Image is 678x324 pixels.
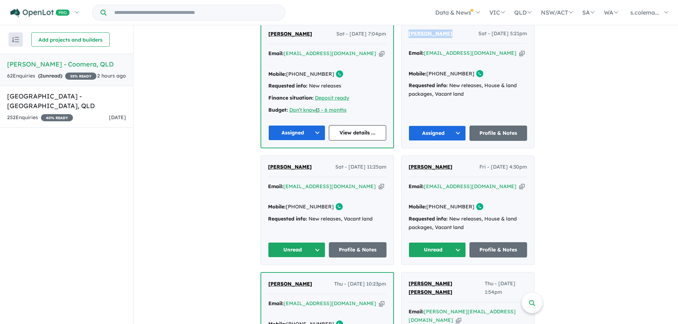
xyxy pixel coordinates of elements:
[485,280,527,297] span: Thu - [DATE] 1:54pm
[519,49,525,57] button: Copy
[317,107,347,113] a: 3 - 6 months
[31,32,110,47] button: Add projects and builders
[97,73,126,79] span: 2 hours ago
[379,50,384,57] button: Copy
[286,71,334,77] a: [PHONE_NUMBER]
[456,317,461,324] button: Copy
[268,71,286,77] strong: Mobile:
[409,82,448,89] strong: Requested info:
[284,50,376,57] a: [EMAIL_ADDRESS][DOMAIN_NAME]
[38,73,62,79] strong: ( unread)
[65,73,96,80] span: 35 % READY
[268,215,387,223] div: New releases, Vacant land
[409,308,516,323] a: [PERSON_NAME][EMAIL_ADDRESS][DOMAIN_NAME]
[268,216,307,222] strong: Requested info:
[409,164,452,170] span: [PERSON_NAME]
[409,183,424,190] strong: Email:
[379,183,384,190] button: Copy
[479,163,527,171] span: Fri - [DATE] 4:30pm
[336,30,386,38] span: Sat - [DATE] 7:04pm
[409,216,448,222] strong: Requested info:
[268,183,283,190] strong: Email:
[409,30,452,37] span: [PERSON_NAME]
[409,215,527,232] div: New releases, House & land packages, Vacant land
[268,125,326,140] button: Assigned
[478,30,527,38] span: Sat - [DATE] 5:21pm
[426,70,474,77] a: [PHONE_NUMBER]
[315,95,349,101] a: Deposit ready
[7,72,96,80] div: 62 Enquir ies
[268,50,284,57] strong: Email:
[424,50,516,56] a: [EMAIL_ADDRESS][DOMAIN_NAME]
[109,114,126,121] span: [DATE]
[409,163,452,171] a: [PERSON_NAME]
[268,30,312,38] a: [PERSON_NAME]
[426,203,474,210] a: [PHONE_NUMBER]
[409,280,485,297] a: [PERSON_NAME] [PERSON_NAME]
[283,183,376,190] a: [EMAIL_ADDRESS][DOMAIN_NAME]
[409,308,424,315] strong: Email:
[268,107,288,113] strong: Budget:
[409,126,466,141] button: Assigned
[268,164,312,170] span: [PERSON_NAME]
[10,9,70,17] img: Openlot PRO Logo White
[7,59,126,69] h5: [PERSON_NAME] - Coomera , QLD
[424,183,516,190] a: [EMAIL_ADDRESS][DOMAIN_NAME]
[409,70,426,77] strong: Mobile:
[409,280,452,295] span: [PERSON_NAME] [PERSON_NAME]
[268,280,312,288] a: [PERSON_NAME]
[329,125,386,140] a: View details ...
[268,163,312,171] a: [PERSON_NAME]
[329,242,387,257] a: Profile & Notes
[286,203,334,210] a: [PHONE_NUMBER]
[409,242,466,257] button: Unread
[409,203,426,210] strong: Mobile:
[630,9,659,16] span: s.colema...
[268,82,386,90] div: New releases
[268,95,314,101] strong: Finance situation:
[268,242,326,257] button: Unread
[409,81,527,99] div: New releases, House & land packages, Vacant land
[41,114,73,121] span: 40 % READY
[268,203,286,210] strong: Mobile:
[268,106,386,115] div: |
[284,300,376,307] a: [EMAIL_ADDRESS][DOMAIN_NAME]
[335,163,387,171] span: Sat - [DATE] 11:25am
[519,183,525,190] button: Copy
[469,126,527,141] a: Profile & Notes
[334,280,386,288] span: Thu - [DATE] 10:23pm
[7,91,126,111] h5: [GEOGRAPHIC_DATA] - [GEOGRAPHIC_DATA] , QLD
[469,242,527,257] a: Profile & Notes
[409,30,452,38] a: [PERSON_NAME]
[108,5,284,20] input: Try estate name, suburb, builder or developer
[268,83,308,89] strong: Requested info:
[7,113,73,122] div: 252 Enquir ies
[40,73,43,79] span: 2
[268,281,312,287] span: [PERSON_NAME]
[409,50,424,56] strong: Email:
[268,31,312,37] span: [PERSON_NAME]
[268,300,284,307] strong: Email:
[12,37,19,42] img: sort.svg
[289,107,316,113] a: Don’t know
[379,300,384,307] button: Copy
